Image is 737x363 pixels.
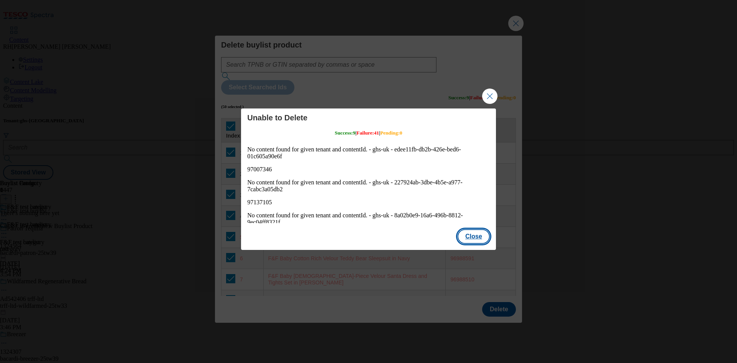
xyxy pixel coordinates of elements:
[241,108,496,250] div: Modal
[247,146,490,160] p: No content found for given tenant and contentId. - ghs-uk - edee11fb-db2b-426e-bed6-01c605a90e6f
[380,130,402,136] span: Pending : 0
[247,199,490,206] p: 97137105
[247,166,490,173] p: 97007346
[357,130,379,136] span: Failure : 41
[247,212,490,226] p: No content found for given tenant and contentId. - ghs-uk - 8a02b0e9-16a6-496b-8812-9ec04ff8321f
[247,113,490,122] h4: Unable to Delete
[335,130,355,136] span: Success : 9
[482,89,497,104] button: Close Modal
[458,229,490,244] button: Close
[335,130,402,136] h5: | |
[247,179,490,193] p: No content found for given tenant and contentId. - ghs-uk - 227924ab-3dbe-4b5e-a977-7cabc3a05db2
